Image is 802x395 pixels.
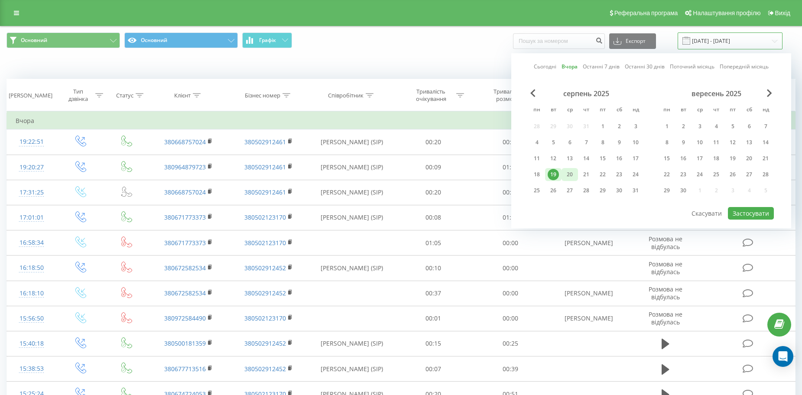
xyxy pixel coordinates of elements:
[630,169,641,180] div: 24
[627,184,644,197] div: нд 31 серп 2025 р.
[244,365,286,373] a: 380502912452
[124,32,238,48] button: Основний
[244,339,286,347] a: 380502912452
[630,121,641,132] div: 3
[694,121,705,132] div: 3
[741,168,757,181] div: сб 27 вер 2025 р.
[472,281,549,306] td: 00:00
[564,169,575,180] div: 20
[775,10,790,16] span: Вихід
[531,185,542,196] div: 25
[767,89,772,97] span: Next Month
[741,152,757,165] div: сб 20 вер 2025 р.
[581,137,592,148] div: 7
[692,136,708,149] div: ср 10 вер 2025 р.
[711,169,722,180] div: 25
[581,153,592,164] div: 14
[659,184,675,197] div: пн 29 вер 2025 р.
[596,104,609,117] abbr: п’ятниця
[548,153,559,164] div: 12
[661,137,672,148] div: 8
[627,120,644,133] div: нд 3 серп 2025 р.
[597,185,608,196] div: 29
[611,120,627,133] div: сб 2 серп 2025 р.
[630,137,641,148] div: 10
[16,285,47,302] div: 16:18:10
[164,314,206,322] a: 380972584490
[678,169,689,180] div: 23
[472,155,549,180] td: 01:54
[760,137,771,148] div: 14
[16,209,47,226] div: 17:01:01
[675,184,692,197] div: вт 30 вер 2025 р.
[244,264,286,272] a: 380502912452
[534,62,556,71] a: Сьогодні
[711,137,722,148] div: 11
[597,121,608,132] div: 1
[611,136,627,149] div: сб 9 серп 2025 р.
[16,360,47,377] div: 15:38:53
[308,205,395,230] td: [PERSON_NAME] (SIP)
[625,62,665,71] a: Останні 30 днів
[472,256,549,281] td: 00:00
[164,163,206,171] a: 380964879723
[757,168,774,181] div: нд 28 вер 2025 р.
[613,104,626,117] abbr: субота
[545,168,562,181] div: вт 19 серп 2025 р.
[531,153,542,164] div: 11
[594,120,611,133] div: пт 1 серп 2025 р.
[16,310,47,327] div: 15:56:50
[485,88,531,103] div: Тривалість розмови
[661,185,672,196] div: 29
[760,169,771,180] div: 28
[711,153,722,164] div: 18
[708,136,724,149] div: чт 11 вер 2025 р.
[741,120,757,133] div: сб 6 вер 2025 р.
[564,153,575,164] div: 13
[678,121,689,132] div: 2
[744,121,755,132] div: 6
[545,184,562,197] div: вт 26 серп 2025 р.
[659,168,675,181] div: пн 22 вер 2025 р.
[530,89,536,97] span: Previous Month
[594,184,611,197] div: пт 29 серп 2025 р.
[659,89,774,98] div: вересень 2025
[757,136,774,149] div: нд 14 вер 2025 р.
[9,92,52,99] div: [PERSON_NAME]
[744,137,755,148] div: 13
[529,152,545,165] div: пн 11 серп 2025 р.
[529,168,545,181] div: пн 18 серп 2025 р.
[609,33,656,49] button: Експорт
[308,356,395,382] td: [PERSON_NAME] (SIP)
[21,37,47,44] span: Основний
[562,136,578,149] div: ср 6 серп 2025 р.
[116,92,133,99] div: Статус
[308,180,395,205] td: [PERSON_NAME] (SIP)
[308,331,395,356] td: [PERSON_NAME] (SIP)
[760,121,771,132] div: 7
[724,168,741,181] div: пт 26 вер 2025 р.
[16,259,47,276] div: 16:18:50
[741,136,757,149] div: сб 13 вер 2025 р.
[759,104,772,117] abbr: неділя
[6,32,120,48] button: Основний
[562,184,578,197] div: ср 27 серп 2025 р.
[629,104,642,117] abbr: неділя
[694,153,705,164] div: 17
[727,121,738,132] div: 5
[7,112,796,130] td: Вчора
[395,306,472,331] td: 00:01
[614,121,625,132] div: 2
[529,136,545,149] div: пн 4 серп 2025 р.
[472,205,549,230] td: 01:05
[259,37,276,43] span: Графік
[529,184,545,197] div: пн 25 серп 2025 р.
[395,331,472,356] td: 00:15
[244,239,286,247] a: 380502123170
[578,168,594,181] div: чт 21 серп 2025 р.
[164,365,206,373] a: 380677713516
[724,120,741,133] div: пт 5 вер 2025 р.
[594,152,611,165] div: пт 15 серп 2025 р.
[693,104,706,117] abbr: середа
[743,104,756,117] abbr: субота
